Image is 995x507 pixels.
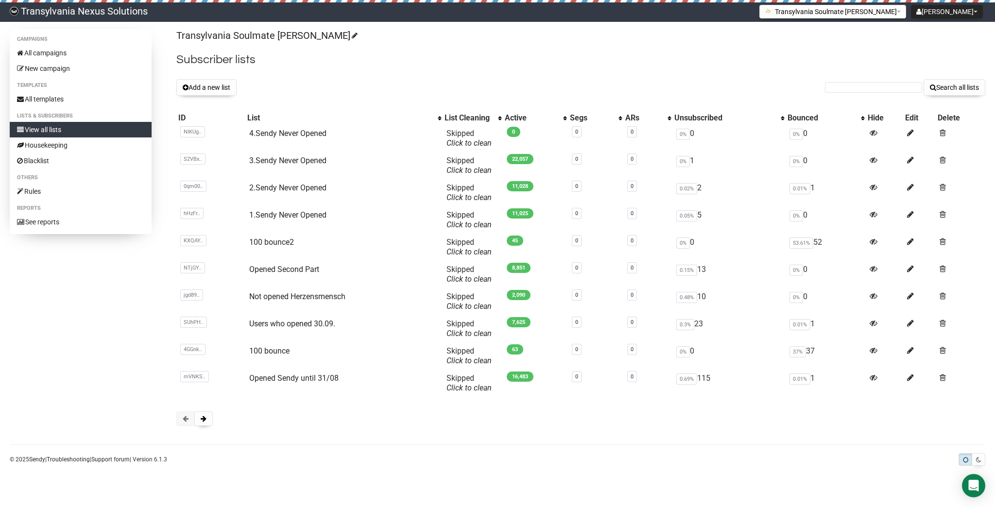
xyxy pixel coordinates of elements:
[575,373,578,380] a: 0
[446,373,492,392] span: Skipped
[786,125,866,152] td: 0
[245,111,443,125] th: List: No sort applied, activate to apply an ascending sort
[10,110,152,122] li: Lists & subscribers
[507,127,520,137] span: 0
[631,373,634,380] a: 0
[176,51,985,68] h2: Subscriber lists
[575,183,578,189] a: 0
[507,290,531,300] span: 2,090
[672,125,786,152] td: 0
[446,183,492,202] span: Skipped
[631,129,634,135] a: 0
[10,137,152,153] a: Housekeeping
[10,172,152,184] li: Others
[180,262,205,273] span: NTjGY..
[249,210,326,220] a: 1.Sendy Never Opened
[924,79,985,96] button: Search all lists
[789,237,813,249] span: 53.61%
[786,315,866,342] td: 1
[507,372,533,382] span: 16,483
[631,156,634,162] a: 0
[786,234,866,261] td: 52
[446,356,492,365] a: Click to clean
[446,346,492,365] span: Skipped
[10,203,152,214] li: Reports
[446,319,492,338] span: Skipped
[446,129,492,148] span: Skipped
[10,214,152,230] a: See reports
[676,346,690,357] span: 0%
[789,319,810,330] span: 0.01%
[446,274,492,284] a: Click to clean
[672,234,786,261] td: 0
[789,373,810,385] span: 0.01%
[786,111,866,125] th: Bounced: No sort applied, activate to apply an ascending sort
[249,156,326,165] a: 3.Sendy Never Opened
[446,193,492,202] a: Click to clean
[575,237,578,244] a: 0
[507,263,531,273] span: 8,851
[789,265,803,276] span: 0%
[180,181,206,192] span: 0qm00..
[176,30,356,41] a: Transylvania Soulmate [PERSON_NAME]
[631,237,634,244] a: 0
[676,292,697,303] span: 0.48%
[631,210,634,217] a: 0
[676,210,697,221] span: 0.05%
[446,210,492,229] span: Skipped
[765,7,772,15] img: 1.png
[672,179,786,206] td: 2
[507,344,523,355] span: 63
[905,113,933,123] div: Edit
[507,208,533,219] span: 11,025
[759,5,906,18] button: Transylvania Soulmate [PERSON_NAME]
[575,319,578,325] a: 0
[180,371,209,382] span: mVNKS..
[180,153,206,165] span: S2VBx..
[631,346,634,353] a: 0
[676,129,690,140] span: 0%
[180,317,207,328] span: SUhPH..
[786,261,866,288] td: 0
[180,344,206,355] span: 4GGnk..
[10,454,167,465] p: © 2025 | | | Version 6.1.3
[249,373,339,383] a: Opened Sendy until 31/08
[625,113,662,123] div: ARs
[786,152,866,179] td: 0
[631,183,634,189] a: 0
[446,383,492,392] a: Click to clean
[936,111,985,125] th: Delete: No sort applied, sorting is disabled
[180,289,203,301] span: jgd89..
[575,346,578,353] a: 0
[788,113,856,123] div: Bounced
[789,210,803,221] span: 0%
[575,292,578,298] a: 0
[789,156,803,167] span: 0%
[676,265,697,276] span: 0.15%
[672,206,786,234] td: 5
[786,179,866,206] td: 1
[631,292,634,298] a: 0
[249,292,345,301] a: Not opened Herzensmensch
[674,113,776,123] div: Unsubscribed
[623,111,672,125] th: ARs: No sort applied, activate to apply an ascending sort
[180,126,205,137] span: NIKUg..
[249,129,326,138] a: 4.Sendy Never Opened
[676,237,690,249] span: 0%
[446,292,492,311] span: Skipped
[446,138,492,148] a: Click to clean
[672,152,786,179] td: 1
[507,317,531,327] span: 7,625
[446,166,492,175] a: Click to clean
[249,319,335,328] a: Users who opened 30.09.
[631,265,634,271] a: 0
[176,79,237,96] button: Add a new list
[10,45,152,61] a: All campaigns
[786,288,866,315] td: 0
[10,184,152,199] a: Rules
[91,456,130,463] a: Support forum
[445,113,493,123] div: List Cleaning
[247,113,433,123] div: List
[446,220,492,229] a: Click to clean
[443,111,503,125] th: List Cleaning: No sort applied, activate to apply an ascending sort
